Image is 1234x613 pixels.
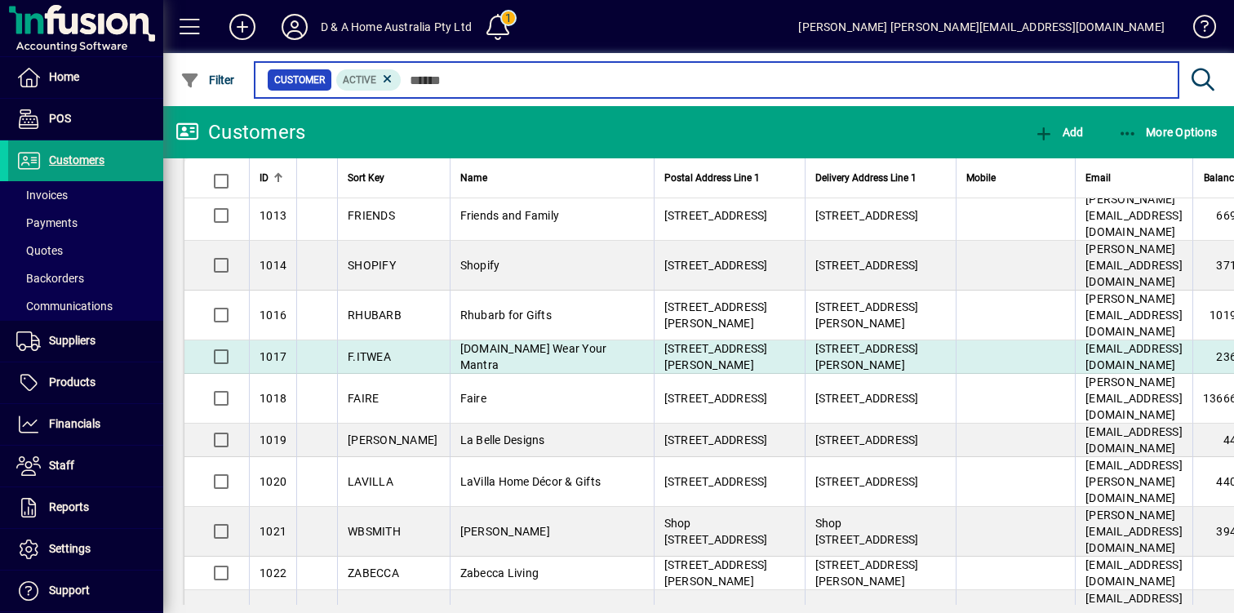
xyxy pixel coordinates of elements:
a: Quotes [8,237,163,264]
span: Support [49,584,90,597]
span: [STREET_ADDRESS][PERSON_NAME] [815,558,919,588]
span: Zabecca Living [460,566,539,580]
span: 1013 [260,209,286,222]
span: Active [343,74,376,86]
a: Knowledge Base [1181,3,1214,56]
span: WBSMITH [348,525,401,538]
span: 1021 [260,525,286,538]
span: La Belle Designs [460,433,545,446]
span: [STREET_ADDRESS] [815,433,919,446]
div: Customers [175,119,305,145]
span: Rhubarb for Gifts [460,309,552,322]
button: Add [216,12,269,42]
span: Financials [49,417,100,430]
span: SHOPIFY [348,259,396,272]
span: 1020 [260,475,286,488]
span: Faire [460,392,486,405]
span: Sort Key [348,169,384,187]
span: 1022 [260,566,286,580]
span: FRIENDS [348,209,395,222]
a: Reports [8,487,163,528]
span: LaVilla Home Décor & Gifts [460,475,601,488]
button: Filter [176,65,239,95]
span: [STREET_ADDRESS] [664,392,768,405]
span: [PERSON_NAME][EMAIL_ADDRESS][DOMAIN_NAME] [1085,292,1183,338]
span: [STREET_ADDRESS][PERSON_NAME] [664,342,768,371]
span: Suppliers [49,334,95,347]
span: [PERSON_NAME][EMAIL_ADDRESS][DOMAIN_NAME] [1085,375,1183,421]
a: Financials [8,404,163,445]
button: More Options [1114,118,1222,147]
span: Friends and Family [460,209,560,222]
span: [EMAIL_ADDRESS][PERSON_NAME][DOMAIN_NAME] [1085,459,1183,504]
a: Communications [8,292,163,320]
span: FAIRE [348,392,379,405]
span: [STREET_ADDRESS] [664,433,768,446]
span: Payments [16,216,78,229]
span: [PERSON_NAME][EMAIL_ADDRESS][DOMAIN_NAME] [1085,193,1183,238]
div: ID [260,169,286,187]
a: Support [8,571,163,611]
span: RHUBARB [348,309,402,322]
span: Filter [180,73,235,87]
div: Name [460,169,644,187]
span: Communications [16,300,113,313]
span: 1019 [260,433,286,446]
span: Add [1034,126,1083,139]
span: Postal Address Line 1 [664,169,760,187]
span: [DOMAIN_NAME] Wear Your Mantra [460,342,607,371]
a: Home [8,57,163,98]
button: Profile [269,12,321,42]
span: 1014 [260,259,286,272]
span: Name [460,169,487,187]
span: [STREET_ADDRESS][PERSON_NAME] [815,300,919,330]
div: Email [1085,169,1183,187]
a: Backorders [8,264,163,292]
span: [EMAIL_ADDRESS][DOMAIN_NAME] [1085,425,1183,455]
span: Invoices [16,189,68,202]
span: Customer [274,72,325,88]
span: Backorders [16,272,84,285]
div: D & A Home Australia Pty Ltd [321,14,472,40]
span: POS [49,112,71,125]
span: [STREET_ADDRESS][PERSON_NAME] [815,342,919,371]
span: LAVILLA [348,475,393,488]
span: [EMAIL_ADDRESS][DOMAIN_NAME] [1085,558,1183,588]
span: Shop [STREET_ADDRESS] [664,517,768,546]
span: [STREET_ADDRESS] [664,209,768,222]
span: [STREET_ADDRESS] [664,259,768,272]
span: [STREET_ADDRESS] [815,209,919,222]
span: [STREET_ADDRESS] [815,392,919,405]
a: Settings [8,529,163,570]
button: Add [1030,118,1087,147]
mat-chip: Activation Status: Active [336,69,402,91]
span: Customers [49,153,104,167]
span: Quotes [16,244,63,257]
span: Mobile [966,169,996,187]
span: Staff [49,459,74,472]
span: F.ITWEA [348,350,391,363]
span: Settings [49,542,91,555]
span: [EMAIL_ADDRESS][DOMAIN_NAME] [1085,342,1183,371]
span: [STREET_ADDRESS] [815,259,919,272]
span: [STREET_ADDRESS][PERSON_NAME] [664,300,768,330]
span: Shopify [460,259,500,272]
a: Staff [8,446,163,486]
span: Shop [STREET_ADDRESS] [815,517,919,546]
a: Suppliers [8,321,163,362]
span: Email [1085,169,1111,187]
span: Reports [49,500,89,513]
span: [PERSON_NAME] [348,433,437,446]
span: [PERSON_NAME] [460,525,550,538]
span: Products [49,375,95,389]
span: [STREET_ADDRESS] [815,475,919,488]
span: [STREET_ADDRESS] [664,475,768,488]
div: Mobile [966,169,1066,187]
a: Payments [8,209,163,237]
a: Products [8,362,163,403]
span: [PERSON_NAME][EMAIL_ADDRESS][DOMAIN_NAME] [1085,509,1183,554]
div: [PERSON_NAME] [PERSON_NAME][EMAIL_ADDRESS][DOMAIN_NAME] [798,14,1165,40]
span: [STREET_ADDRESS][PERSON_NAME] [664,558,768,588]
span: 1017 [260,350,286,363]
a: Invoices [8,181,163,209]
